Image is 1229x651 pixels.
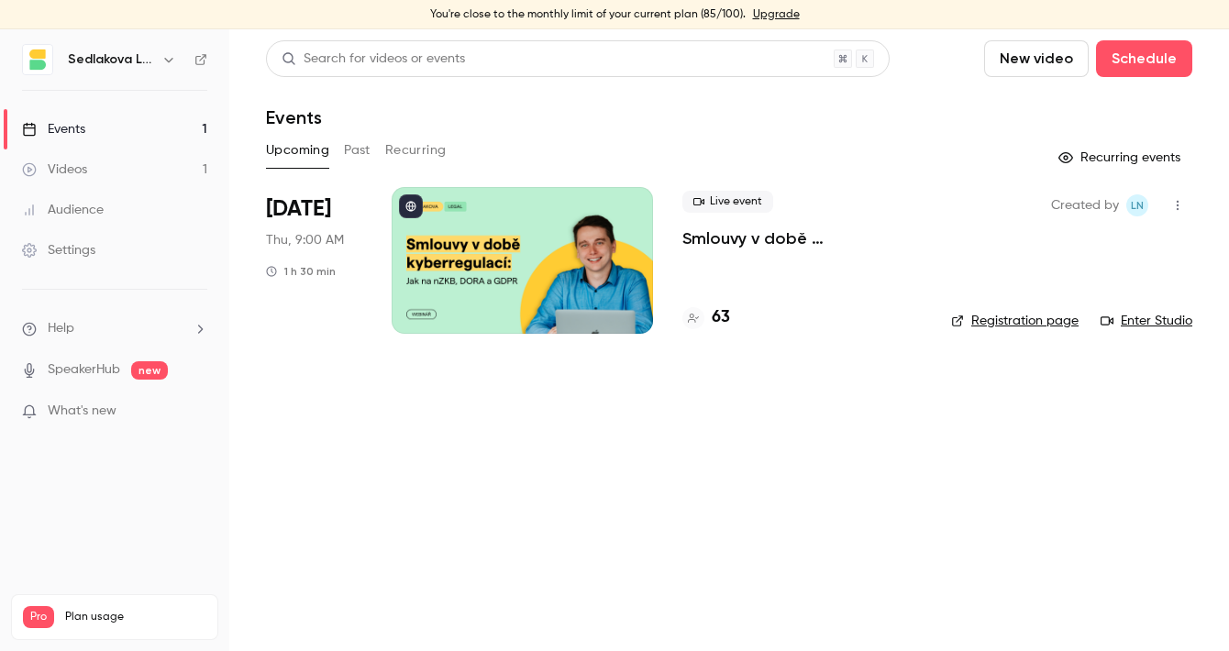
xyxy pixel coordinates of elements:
[1126,194,1148,216] span: Lucie Nováčková
[951,312,1079,330] a: Registration page
[266,194,331,224] span: [DATE]
[266,106,322,128] h1: Events
[1096,40,1192,77] button: Schedule
[344,136,371,165] button: Past
[266,231,344,249] span: Thu, 9:00 AM
[1101,312,1192,330] a: Enter Studio
[22,160,87,179] div: Videos
[131,361,168,380] span: new
[282,50,465,69] div: Search for videos or events
[682,191,773,213] span: Live event
[22,319,207,338] li: help-dropdown-opener
[266,136,329,165] button: Upcoming
[48,402,116,421] span: What's new
[1050,143,1192,172] button: Recurring events
[22,201,104,219] div: Audience
[712,305,730,330] h4: 63
[23,45,52,74] img: Sedlakova Legal
[753,7,800,22] a: Upgrade
[48,360,120,380] a: SpeakerHub
[22,241,95,259] div: Settings
[185,403,207,420] iframe: Noticeable Trigger
[385,136,447,165] button: Recurring
[48,319,74,338] span: Help
[266,187,362,334] div: Aug 21 Thu, 9:00 AM (Europe/Prague)
[22,120,85,138] div: Events
[65,610,206,624] span: Plan usage
[984,40,1089,77] button: New video
[1051,194,1119,216] span: Created by
[68,50,154,69] h6: Sedlakova Legal
[682,227,922,249] a: Smlouvy v době kyberregulací: jak na nZKB, DORA a GDPR
[23,606,54,628] span: Pro
[1131,194,1144,216] span: LN
[266,264,336,279] div: 1 h 30 min
[682,305,730,330] a: 63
